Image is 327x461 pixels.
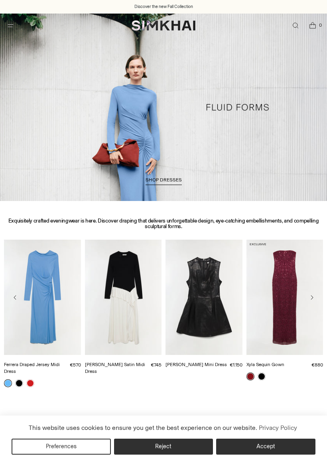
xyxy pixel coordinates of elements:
span: €1.150 [230,362,242,368]
button: Preferences [12,439,111,455]
span: This website uses cookies to ensure you get the best experience on our website. [29,424,257,431]
a: Ferrera Draped Jersey Midi Dress [4,362,60,374]
a: [PERSON_NAME] Satin Midi Dress [85,362,145,374]
a: Discover the new Fall Collection [134,4,193,10]
a: Xyla Sequin Gown [246,362,284,367]
a: Ornella Knit Satin Midi Dress [85,240,162,355]
span: €880 [311,362,323,368]
a: SHOP DRESSES [146,177,182,185]
a: SIMKHAI [132,20,195,32]
a: Open cart modal [304,18,321,34]
a: Open search modal [287,18,303,34]
a: Xyla Sequin Gown [246,240,323,355]
h3: Exquisitely crafted eveningwear is here. Discover draping that delivers unforgettable design, eye... [4,218,323,229]
span: €570 [70,362,81,368]
button: Open menu modal [2,18,19,34]
button: Reject [114,439,213,455]
a: Ferrera Draped Jersey Midi Dress [4,240,81,355]
span: SHOP DRESSES [146,177,182,183]
a: Privacy Policy (opens in a new tab) [257,422,298,434]
a: Juliette Leather Mini Dress [165,240,242,355]
button: Move to next carousel slide [305,290,319,305]
span: 0 [317,22,324,29]
a: [PERSON_NAME] Mini Dress [165,362,227,367]
button: Accept [216,439,315,455]
span: €745 [151,362,162,368]
button: Move to previous carousel slide [8,290,22,305]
